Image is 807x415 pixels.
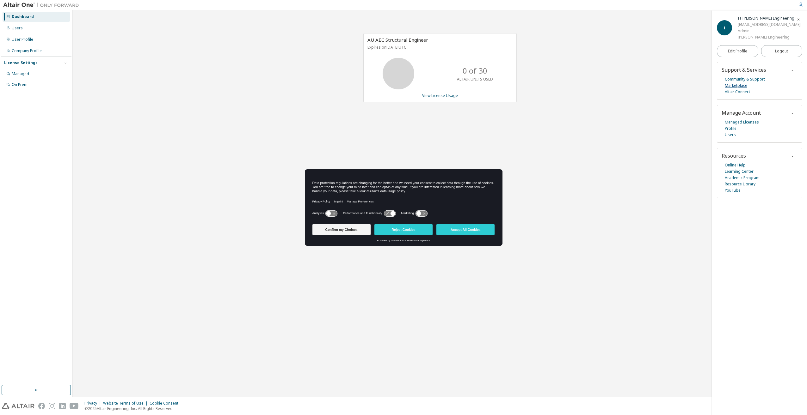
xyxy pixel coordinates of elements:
[4,60,38,65] div: License Settings
[457,76,493,82] p: ALTAIR UNITS USED
[775,48,788,54] span: Logout
[3,2,82,8] img: Altair One
[725,82,747,89] a: Marketplace
[367,45,511,50] p: Expires on [DATE] UTC
[722,109,761,116] span: Manage Account
[717,45,758,57] a: Edit Profile
[738,21,801,28] div: [EMAIL_ADDRESS][DOMAIN_NAME]
[150,401,182,406] div: Cookie Consent
[367,37,428,43] span: AU AEC Structural Engineer
[728,49,747,54] span: Edit Profile
[59,403,66,409] img: linkedin.svg
[2,403,34,409] img: altair_logo.svg
[103,401,150,406] div: Website Terms of Use
[422,93,458,98] a: View License Usage
[12,82,28,87] div: On Prem
[725,162,746,168] a: Online Help
[12,26,23,31] div: Users
[725,132,736,138] a: Users
[724,25,725,31] span: I
[725,168,754,175] a: Learning Center
[738,28,801,34] div: Admin
[12,48,42,53] div: Company Profile
[12,14,34,19] div: Dashboard
[49,403,55,409] img: instagram.svg
[725,187,741,194] a: YouTube
[725,175,760,181] a: Academic Program
[725,119,759,125] a: Managed Licenses
[84,406,182,411] p: © 2025 Altair Engineering, Inc. All Rights Reserved.
[725,89,750,95] a: Altair Connect
[738,34,801,40] div: [PERSON_NAME] Engineering
[725,125,736,132] a: Profile
[84,401,103,406] div: Privacy
[761,45,803,57] button: Logout
[463,65,487,76] p: 0 of 30
[738,15,801,21] div: IT Tatham Engineering
[725,76,765,82] a: Community & Support
[722,152,746,159] span: Resources
[70,403,79,409] img: youtube.svg
[725,181,755,187] a: Resource Library
[12,71,29,76] div: Managed
[722,66,766,73] span: Support & Services
[12,37,33,42] div: User Profile
[38,403,45,409] img: facebook.svg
